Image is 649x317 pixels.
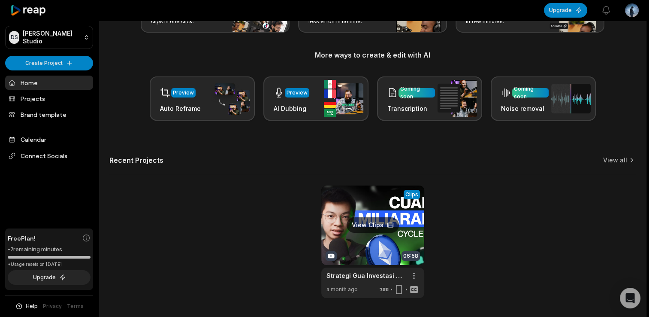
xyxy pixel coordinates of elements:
a: Brand template [5,107,93,122]
div: Preview [173,89,194,97]
a: Home [5,76,93,90]
a: Privacy [43,302,62,310]
div: Preview [287,89,308,97]
p: [PERSON_NAME] Studio [23,30,80,45]
h3: More ways to create & edit with AI [109,50,636,60]
button: Help [15,302,38,310]
span: Free Plan! [8,234,36,243]
img: auto_reframe.png [210,82,250,116]
button: Upgrade [544,3,587,18]
div: *Usage resets on [DATE] [8,261,91,268]
a: Calendar [5,132,93,146]
h3: AI Dubbing [274,104,309,113]
img: noise_removal.png [551,84,591,113]
span: Connect Socials [5,148,93,164]
h3: Noise removal [501,104,549,113]
h3: Transcription [387,104,435,113]
a: View all [603,156,627,165]
img: transcription.png [438,80,477,117]
button: Create Project [5,56,93,70]
div: Open Intercom Messenger [620,288,640,308]
button: Upgrade [8,270,91,285]
div: DS [9,31,19,44]
span: Help [26,302,38,310]
h3: Auto Reframe [160,104,201,113]
div: Coming soon [514,85,547,101]
h2: Recent Projects [109,156,163,165]
a: Strategi Gua Investasi Crypto (2025) [326,271,405,280]
div: Coming soon [400,85,433,101]
img: ai_dubbing.png [324,80,363,117]
a: Terms [67,302,84,310]
div: -7 remaining minutes [8,245,91,254]
a: Projects [5,91,93,106]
